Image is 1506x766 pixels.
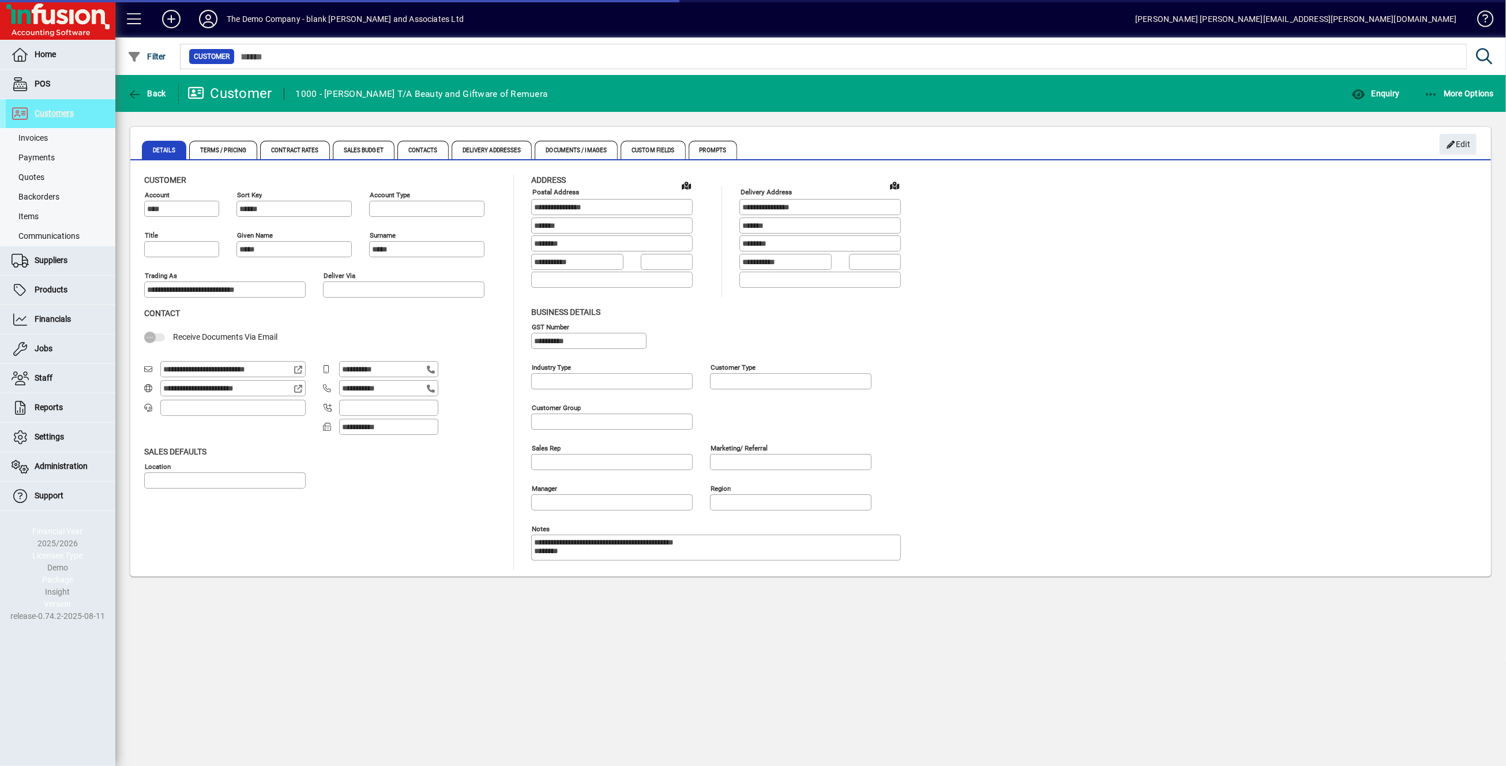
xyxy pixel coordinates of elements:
mat-label: Location [145,462,171,470]
span: Suppliers [35,256,67,265]
span: Customer [194,51,230,62]
a: Suppliers [6,246,115,275]
span: Items [12,212,39,221]
a: Settings [6,423,115,452]
span: Customer [144,175,186,185]
span: More Options [1424,89,1494,98]
span: Enquiry [1351,89,1399,98]
div: [PERSON_NAME] [PERSON_NAME][EMAIL_ADDRESS][PERSON_NAME][DOMAIN_NAME] [1135,10,1457,28]
mat-label: Surname [370,231,396,239]
button: Edit [1440,134,1477,155]
span: Staff [35,373,52,382]
a: Staff [6,364,115,393]
span: Administration [35,461,88,471]
a: Reports [6,393,115,422]
span: Documents / Images [535,141,618,159]
mat-label: Manager [532,484,557,492]
a: Communications [6,226,115,246]
mat-label: Deliver via [324,272,355,280]
span: Communications [12,231,80,241]
button: Back [125,83,169,104]
span: Delivery Addresses [452,141,532,159]
mat-label: Account Type [370,191,410,199]
mat-label: Customer group [532,403,581,411]
span: Prompts [689,141,738,159]
a: Financials [6,305,115,334]
span: Financials [35,314,71,324]
span: Payments [12,153,55,162]
span: Jobs [35,344,52,353]
button: Profile [190,9,227,29]
button: Enquiry [1349,83,1402,104]
span: Filter [127,52,166,61]
span: Quotes [12,172,44,182]
span: Version [44,599,72,609]
div: 1000 - [PERSON_NAME] T/A Beauty and Giftware of Remuera [296,85,548,103]
span: Address [531,175,566,185]
span: Licensee Type [33,551,83,560]
mat-label: Account [145,191,170,199]
app-page-header-button: Back [115,83,179,104]
span: Contacts [397,141,449,159]
span: Sales Budget [333,141,395,159]
mat-label: Region [711,484,731,492]
span: Receive Documents Via Email [173,332,277,341]
span: Reports [35,403,63,412]
span: Package [42,575,73,584]
a: Items [6,206,115,226]
a: Payments [6,148,115,167]
div: The Demo Company - blank [PERSON_NAME] and Associates Ltd [227,10,464,28]
span: Contact [144,309,180,318]
span: Home [35,50,56,59]
button: Filter [125,46,169,67]
a: Knowledge Base [1469,2,1492,40]
mat-label: Sales rep [532,444,561,452]
span: Support [35,491,63,500]
a: Support [6,482,115,510]
span: POS [35,79,50,88]
mat-label: Industry type [532,363,571,371]
a: Home [6,40,115,69]
span: Details [142,141,186,159]
span: Custom Fields [621,141,685,159]
a: View on map [677,176,696,194]
span: Products [35,285,67,294]
span: Terms / Pricing [189,141,258,159]
mat-label: Marketing/ Referral [711,444,768,452]
span: Backorders [12,192,59,201]
span: Business details [531,307,600,317]
a: Administration [6,452,115,481]
span: Edit [1446,135,1471,154]
a: Backorders [6,187,115,206]
mat-label: GST Number [532,322,569,331]
mat-label: Given name [237,231,273,239]
button: More Options [1421,83,1497,104]
mat-label: Sort key [237,191,262,199]
mat-label: Trading as [145,272,177,280]
span: Invoices [12,133,48,142]
span: Customers [35,108,74,118]
a: Quotes [6,167,115,187]
span: Sales defaults [144,447,206,456]
mat-label: Notes [532,524,550,532]
a: View on map [885,176,904,194]
span: Financial Year [33,527,83,536]
a: POS [6,70,115,99]
a: Invoices [6,128,115,148]
a: Jobs [6,335,115,363]
mat-label: Title [145,231,158,239]
span: Contract Rates [260,141,329,159]
mat-label: Customer type [711,363,756,371]
div: Customer [187,84,272,103]
span: Back [127,89,166,98]
a: Products [6,276,115,305]
button: Add [153,9,190,29]
span: Settings [35,432,64,441]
